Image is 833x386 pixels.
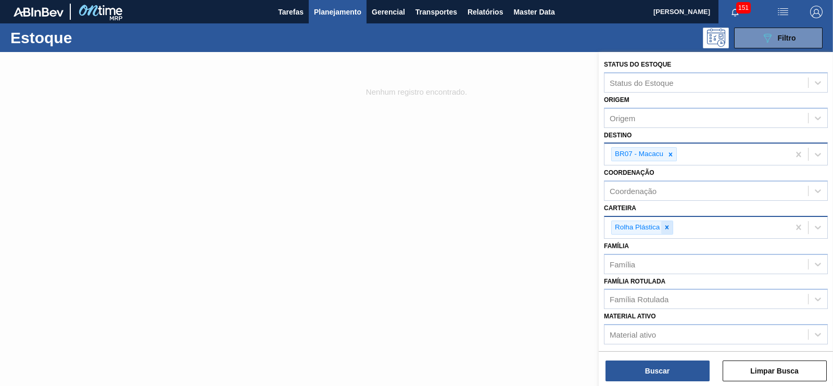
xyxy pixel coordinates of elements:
[604,169,654,176] label: Coordenação
[604,242,629,250] label: Família
[604,61,671,68] label: Status do Estoque
[703,28,729,48] div: Pogramando: nenhum usuário selecionado
[513,6,554,18] span: Master Data
[734,28,823,48] button: Filtro
[736,2,751,14] span: 151
[604,96,629,104] label: Origem
[612,221,661,234] div: Rolha Plástica
[612,148,665,161] div: BR07 - Macacu
[610,260,635,268] div: Família
[777,6,789,18] img: userActions
[14,7,64,17] img: TNhmsLtSVTkK8tSr43FrP2fwEKptu5GPRR3wAAAABJRU5ErkJggg==
[314,6,361,18] span: Planejamento
[604,278,665,285] label: Família Rotulada
[610,113,635,122] div: Origem
[468,6,503,18] span: Relatórios
[604,313,656,320] label: Material ativo
[610,187,657,196] div: Coordenação
[604,204,636,212] label: Carteira
[415,6,457,18] span: Transportes
[278,6,304,18] span: Tarefas
[610,295,668,304] div: Família Rotulada
[778,34,796,42] span: Filtro
[604,132,632,139] label: Destino
[810,6,823,18] img: Logout
[610,330,656,339] div: Material ativo
[10,32,161,44] h1: Estoque
[718,5,752,19] button: Notificações
[372,6,405,18] span: Gerencial
[610,78,674,87] div: Status do Estoque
